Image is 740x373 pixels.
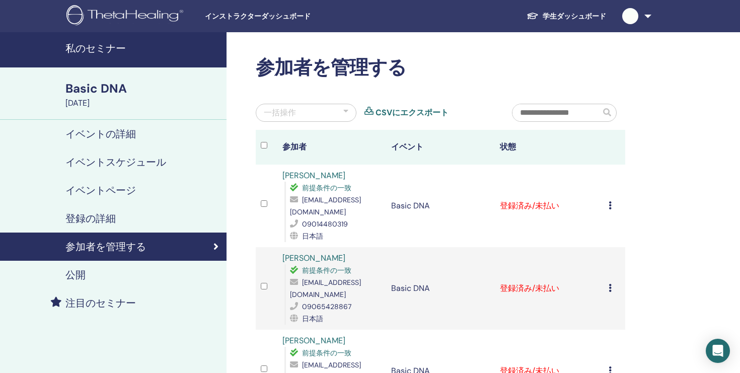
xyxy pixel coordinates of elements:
th: イベント [386,130,495,165]
a: [PERSON_NAME] [282,335,345,346]
a: [PERSON_NAME] [282,170,345,181]
span: [EMAIL_ADDRESS][DOMAIN_NAME] [290,278,361,299]
div: Basic DNA [65,80,220,97]
span: 前提条件の一致 [302,348,351,357]
img: logo.png [66,5,187,28]
h4: 登録の詳細 [65,212,116,225]
div: 一括操作 [264,107,296,119]
div: [DATE] [65,97,220,109]
a: 学生ダッシュボード [519,7,614,26]
img: graduation-cap-white.svg [527,12,539,20]
span: インストラクターダッシュボード [205,11,356,22]
td: Basic DNA [386,165,495,247]
h2: 参加者を管理する [256,56,625,80]
h4: 参加者を管理する [65,241,146,253]
h4: イベントの詳細 [65,128,136,140]
a: Basic DNA[DATE] [59,80,227,109]
span: 日本語 [302,232,323,241]
th: 状態 [495,130,604,165]
a: CSVにエクスポート [376,107,449,119]
th: 参加者 [277,130,386,165]
h4: イベントページ [65,184,136,196]
span: [EMAIL_ADDRESS][DOMAIN_NAME] [290,195,361,216]
span: 09014480319 [302,219,348,229]
span: 前提条件の一致 [302,183,351,192]
h4: イベントスケジュール [65,156,166,168]
span: 09065428867 [302,302,351,311]
span: 日本語 [302,314,323,323]
div: Open Intercom Messenger [706,339,730,363]
a: [PERSON_NAME] [282,253,345,263]
img: default.jpg [622,8,638,24]
h4: 私のセミナー [65,42,220,54]
h4: 公開 [65,269,86,281]
h4: 注目のセミナー [65,297,136,309]
td: Basic DNA [386,247,495,330]
span: 前提条件の一致 [302,266,351,275]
